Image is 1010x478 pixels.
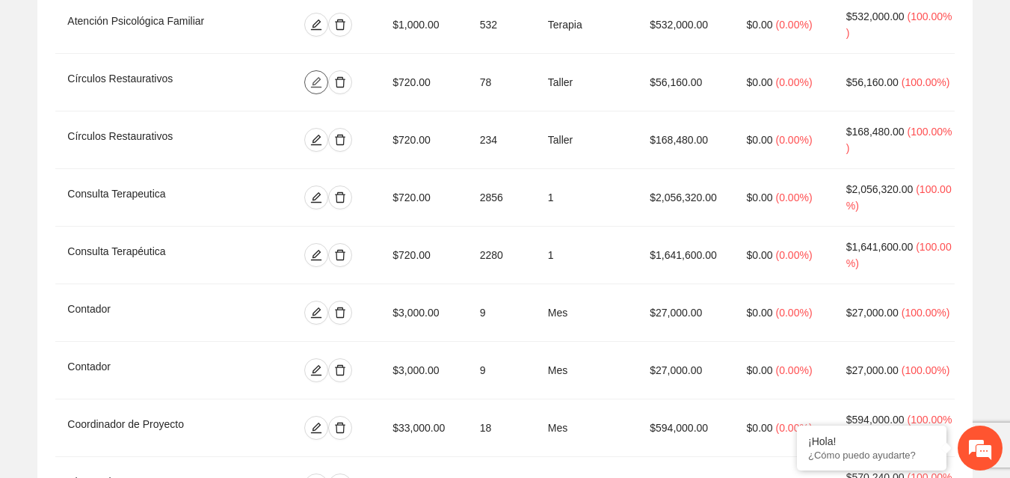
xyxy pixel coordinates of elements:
[245,7,281,43] div: Minimizar ventana de chat en vivo
[468,54,536,111] td: 78
[776,134,813,146] span: ( 0.00% )
[846,307,899,319] span: $27,000.00
[67,128,238,152] div: Círculos Restaurativos
[808,435,935,447] div: ¡Hola!
[536,399,638,457] td: Mes
[304,186,327,209] button: edit
[304,416,327,440] button: edit
[328,191,351,203] span: delete
[304,358,327,382] button: edit
[902,364,950,376] span: ( 100.00% )
[304,243,327,267] button: edit
[327,301,351,325] button: delete
[747,191,773,203] span: $0.00
[304,134,327,146] span: edit
[638,342,734,399] td: $27,000.00
[638,54,734,111] td: $56,160.00
[776,249,813,261] span: ( 0.00% )
[67,13,254,37] div: Atención Psicológica Familiar
[304,128,327,152] button: edit
[468,399,536,457] td: 18
[67,358,207,382] div: Contador
[327,243,351,267] button: delete
[328,76,351,88] span: delete
[776,364,813,376] span: ( 0.00% )
[381,111,467,169] td: $720.00
[327,416,351,440] button: delete
[747,134,773,146] span: $0.00
[304,307,327,319] span: edit
[304,364,327,376] span: edit
[638,227,734,284] td: $1,641,600.00
[327,13,351,37] button: delete
[468,342,536,399] td: 9
[536,111,638,169] td: Taller
[747,19,773,31] span: $0.00
[381,169,467,227] td: $720.00
[846,414,905,426] span: $594,000.00
[638,284,734,342] td: $27,000.00
[747,76,773,88] span: $0.00
[381,399,467,457] td: $33,000.00
[328,249,351,261] span: delete
[328,19,351,31] span: delete
[536,227,638,284] td: 1
[638,169,734,227] td: $2,056,320.00
[67,186,235,209] div: Consulta Terapeutica
[304,301,327,325] button: edit
[468,227,536,284] td: 2280
[304,422,327,434] span: edit
[846,126,905,138] span: $168,480.00
[468,284,536,342] td: 9
[304,191,327,203] span: edit
[381,227,467,284] td: $720.00
[328,364,351,376] span: delete
[468,111,536,169] td: 234
[381,284,467,342] td: $3,000.00
[808,450,935,461] p: ¿Cómo puedo ayudarte?
[747,307,773,319] span: $0.00
[747,249,773,261] span: $0.00
[846,241,952,269] span: ( 100.00% )
[328,134,351,146] span: delete
[327,70,351,94] button: delete
[846,183,914,195] span: $2,056,320.00
[776,76,813,88] span: ( 0.00% )
[846,183,952,212] span: ( 100.00% )
[304,249,327,261] span: edit
[468,169,536,227] td: 2856
[328,422,351,434] span: delete
[327,358,351,382] button: delete
[304,70,327,94] button: edit
[304,19,327,31] span: edit
[536,54,638,111] td: Taller
[328,307,351,319] span: delete
[846,364,899,376] span: $27,000.00
[327,128,351,152] button: delete
[7,319,285,371] textarea: Escriba su mensaje y pulse “Intro”
[67,70,238,94] div: Círculos Restaurativos
[638,111,734,169] td: $168,480.00
[776,307,813,319] span: ( 0.00% )
[67,301,207,325] div: Contador
[776,19,813,31] span: ( 0.00% )
[304,76,327,88] span: edit
[776,422,813,434] span: ( 0.00% )
[536,169,638,227] td: 1
[67,416,244,440] div: Coordinador de Proyecto
[381,342,467,399] td: $3,000.00
[747,422,773,434] span: $0.00
[902,76,950,88] span: ( 100.00% )
[381,54,467,111] td: $720.00
[536,342,638,399] td: Mes
[846,76,899,88] span: $56,160.00
[747,364,773,376] span: $0.00
[67,243,235,267] div: Consulta Terapéutica
[536,284,638,342] td: Mes
[78,76,251,96] div: Chatee con nosotros ahora
[304,13,327,37] button: edit
[902,307,950,319] span: ( 100.00% )
[87,155,206,306] span: Estamos en línea.
[846,10,905,22] span: $532,000.00
[776,191,813,203] span: ( 0.00% )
